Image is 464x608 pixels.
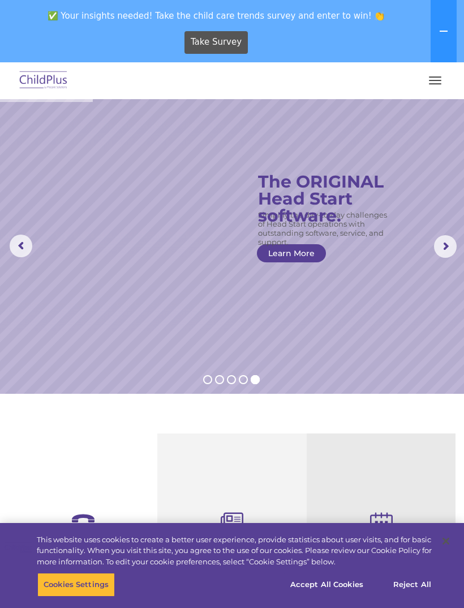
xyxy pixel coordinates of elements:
button: Cookies Settings [37,573,115,597]
span: Take Survey [191,32,242,52]
img: ChildPlus by Procare Solutions [17,67,70,94]
div: This website uses cookies to create a better user experience, provide statistics about user visit... [37,534,432,568]
a: Learn More [257,244,326,262]
button: Accept All Cookies [284,573,370,597]
a: Take Survey [184,31,248,54]
button: Reject All [377,573,448,597]
button: Close [433,529,458,554]
rs-layer: The ORIGINAL Head Start software. [258,173,402,224]
rs-layer: Simplify the day-to-day challenges of Head Start operations with outstanding software, service, a... [258,210,393,246]
span: ✅ Your insights needed! Take the child care trends survey and enter to win! 👏 [5,5,428,27]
